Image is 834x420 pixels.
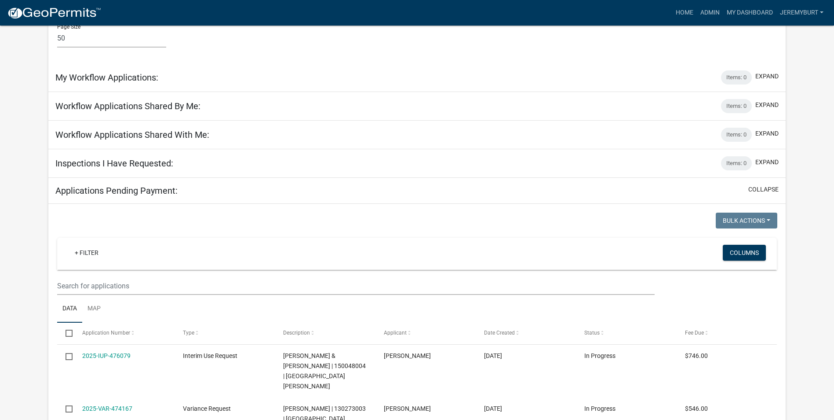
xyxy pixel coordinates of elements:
h5: Applications Pending Payment: [55,185,178,196]
datatable-header-cell: Applicant [375,323,475,344]
a: Admin [697,4,723,21]
a: Map [82,295,106,323]
span: Michelle Burt [384,352,431,359]
datatable-header-cell: Application Number [74,323,174,344]
a: Data [57,295,82,323]
span: Interim Use Request [183,352,237,359]
span: $746.00 [685,352,708,359]
a: My Dashboard [723,4,776,21]
button: Bulk Actions [716,213,777,228]
div: Items: 0 [721,128,752,142]
a: JeremyBurt [776,4,827,21]
span: $546.00 [685,405,708,412]
a: 2025-IUP-476079 [82,352,131,359]
h5: Workflow Applications Shared With Me: [55,129,209,140]
datatable-header-cell: Select [57,323,74,344]
span: In Progress [584,405,615,412]
datatable-header-cell: Date Created [476,323,576,344]
datatable-header-cell: Status [576,323,676,344]
div: Items: 0 [721,99,752,113]
span: Application Number [82,330,130,336]
span: Applicant [384,330,407,336]
input: Search for applications [57,277,655,295]
span: Michelle Burt [384,405,431,412]
button: collapse [748,185,779,194]
span: Type [183,330,194,336]
span: BORNTRAGER,BENJY & MARTHA | 150048004 | Wilmington I [283,352,366,389]
a: Home [672,4,697,21]
a: + Filter [68,245,106,261]
button: expand [755,72,779,81]
h5: Inspections I Have Requested: [55,158,173,169]
span: Date Created [484,330,515,336]
button: expand [755,158,779,167]
span: Fee Due [685,330,704,336]
div: Items: 0 [721,70,752,85]
button: expand [755,129,779,138]
datatable-header-cell: Description [275,323,375,344]
span: Status [584,330,600,336]
a: 2025-VAR-474167 [82,405,132,412]
span: 09/09/2025 [484,352,502,359]
h5: My Workflow Applications: [55,72,158,83]
datatable-header-cell: Type [175,323,275,344]
span: Variance Request [183,405,231,412]
h5: Workflow Applications Shared By Me: [55,101,200,111]
span: 09/05/2025 [484,405,502,412]
span: Description [283,330,310,336]
span: In Progress [584,352,615,359]
datatable-header-cell: Fee Due [676,323,776,344]
div: Items: 0 [721,156,752,170]
button: expand [755,100,779,110]
button: Columns [723,245,766,261]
